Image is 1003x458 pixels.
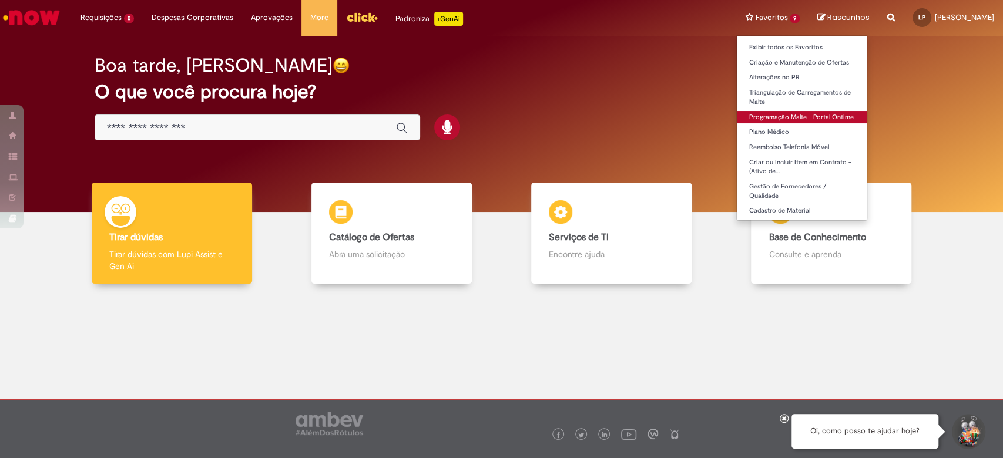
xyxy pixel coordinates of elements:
[80,12,122,23] span: Requisições
[62,183,281,284] a: Tirar dúvidas Tirar dúvidas com Lupi Assist e Gen Ai
[950,414,985,449] button: Iniciar Conversa de Suporte
[737,180,867,202] a: Gestão de Fornecedores / Qualidade
[152,12,233,23] span: Despesas Corporativas
[769,231,866,243] b: Base de Conhecimento
[296,412,363,435] img: logo_footer_ambev_rotulo_gray.png
[755,12,787,23] span: Favoritos
[737,126,867,139] a: Plano Médico
[109,231,163,243] b: Tirar dúvidas
[736,35,867,221] ul: Favoritos
[737,41,867,54] a: Exibir todos os Favoritos
[621,426,636,442] img: logo_footer_youtube.png
[329,248,454,260] p: Abra uma solicitação
[737,86,867,108] a: Triangulação de Carregamentos de Malte
[722,183,941,284] a: Base de Conhecimento Consulte e aprenda
[602,432,608,439] img: logo_footer_linkedin.png
[737,204,867,217] a: Cadastro de Material
[737,141,867,154] a: Reembolso Telefonia Móvel
[737,156,867,178] a: Criar ou Incluir Item em Contrato - (Ativo de…
[549,231,609,243] b: Serviços de TI
[95,82,908,102] h2: O que você procura hoje?
[769,248,894,260] p: Consulte e aprenda
[578,432,584,438] img: logo_footer_twitter.png
[109,248,234,272] p: Tirar dúvidas com Lupi Assist e Gen Ai
[346,8,378,26] img: click_logo_yellow_360x200.png
[648,429,658,439] img: logo_footer_workplace.png
[329,231,414,243] b: Catálogo de Ofertas
[281,183,501,284] a: Catálogo de Ofertas Abra uma solicitação
[737,111,867,124] a: Programação Malte - Portal Ontime
[817,12,870,23] a: Rascunhos
[310,12,328,23] span: More
[918,14,925,21] span: LP
[790,14,800,23] span: 9
[549,248,674,260] p: Encontre ajuda
[555,432,561,438] img: logo_footer_facebook.png
[95,55,333,76] h2: Boa tarde, [PERSON_NAME]
[1,6,62,29] img: ServiceNow
[737,71,867,84] a: Alterações no PR
[935,12,994,22] span: [PERSON_NAME]
[827,12,870,23] span: Rascunhos
[434,12,463,26] p: +GenAi
[333,57,350,74] img: happy-face.png
[502,183,722,284] a: Serviços de TI Encontre ajuda
[669,429,680,439] img: logo_footer_naosei.png
[737,56,867,69] a: Criação e Manutenção de Ofertas
[124,14,134,23] span: 2
[251,12,293,23] span: Aprovações
[791,414,938,449] div: Oi, como posso te ajudar hoje?
[395,12,463,26] div: Padroniza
